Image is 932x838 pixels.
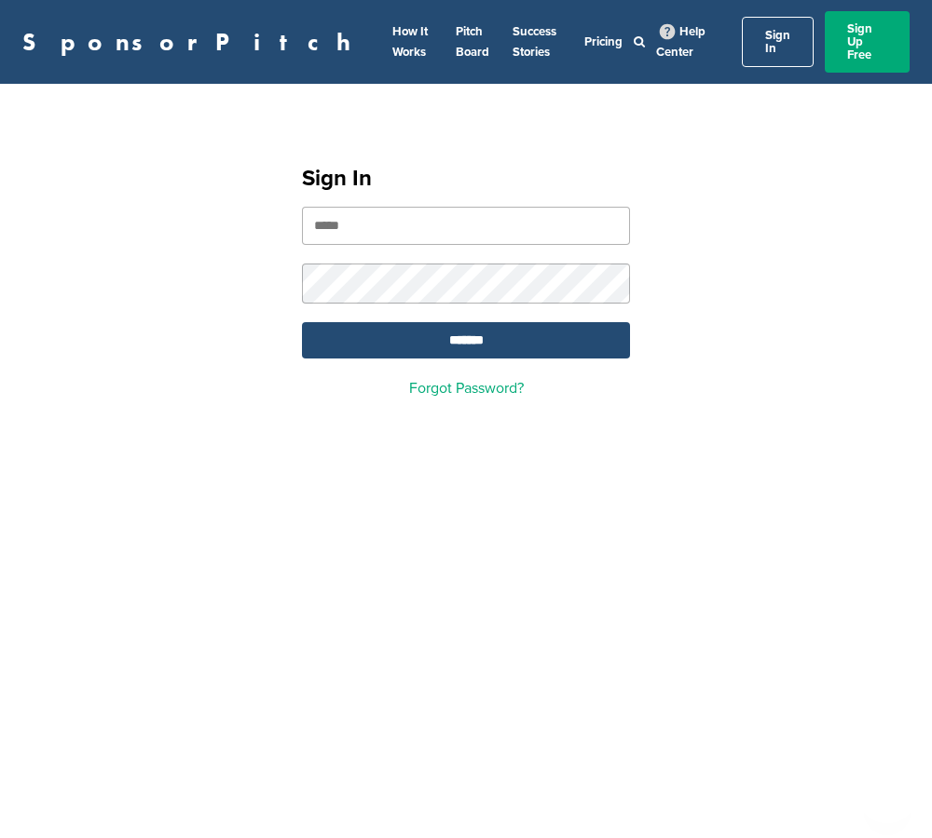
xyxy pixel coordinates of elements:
a: Sign Up Free [825,11,910,73]
a: SponsorPitch [22,30,363,54]
a: Pitch Board [456,24,489,60]
a: Help Center [656,20,706,63]
a: Pricing [584,34,623,49]
a: How It Works [392,24,428,60]
a: Success Stories [513,24,556,60]
a: Sign In [742,17,814,67]
h1: Sign In [302,162,630,196]
iframe: Button to launch messaging window [857,764,917,823]
a: Forgot Password? [409,379,524,398]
